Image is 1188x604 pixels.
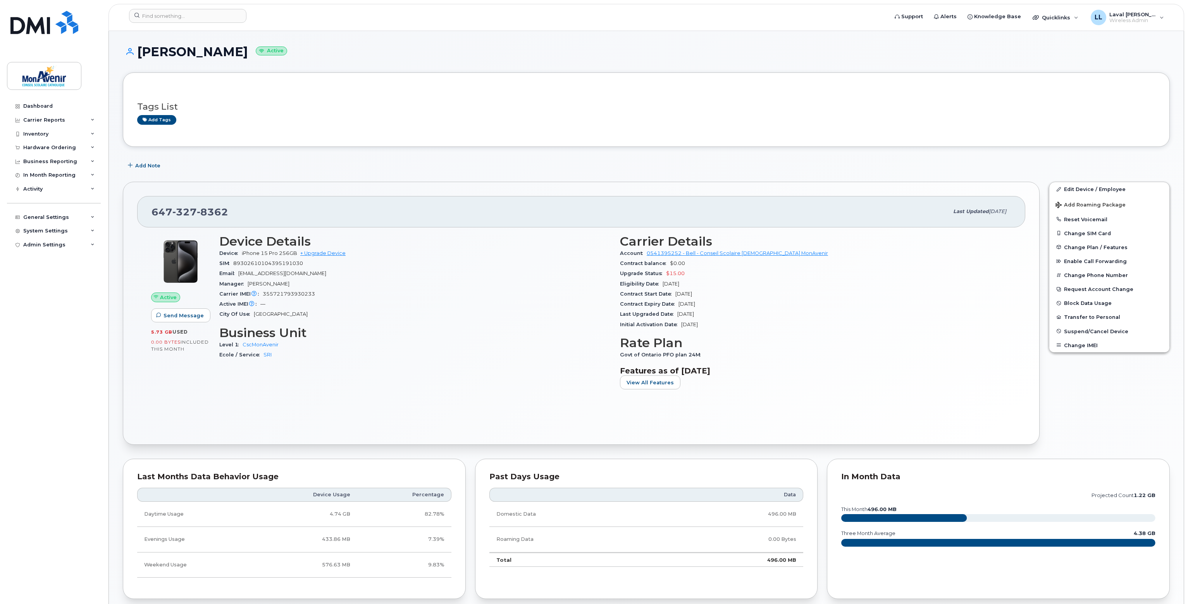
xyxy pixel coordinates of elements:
th: Percentage [357,488,451,502]
td: Evenings Usage [137,527,253,552]
tspan: 1.22 GB [1134,492,1155,498]
button: Change IMEI [1049,338,1169,352]
span: Initial Activation Date [620,322,681,327]
td: 496.00 MB [663,502,803,527]
span: Contract Start Date [620,291,675,297]
span: Contract balance [620,260,670,266]
span: Upgrade Status [620,270,666,276]
span: Manager [219,281,248,287]
td: Roaming Data [489,527,663,552]
span: Send Message [164,312,204,319]
span: [DATE] [678,301,695,307]
button: Request Account Change [1049,282,1169,296]
span: Email [219,270,238,276]
span: [DATE] [663,281,679,287]
span: $0.00 [670,260,685,266]
tr: Weekdays from 6:00pm to 8:00am [137,527,451,552]
span: Add Note [135,162,160,169]
span: City Of Use [219,311,254,317]
span: SIM [219,260,233,266]
span: Level 1 [219,342,243,348]
span: 5.73 GB [151,329,172,335]
span: 0.00 Bytes [151,339,181,345]
span: included this month [151,339,209,352]
small: Active [256,46,287,55]
tspan: 496.00 MB [868,506,897,512]
span: Account [620,250,647,256]
span: Govt of Ontario PFO plan 24M [620,352,704,358]
text: three month average [841,530,895,536]
span: Contract Expiry Date [620,301,678,307]
span: Eligibility Date [620,281,663,287]
tr: Friday from 6:00pm to Monday 8:00am [137,552,451,578]
td: 0.00 Bytes [663,527,803,552]
text: projected count [1092,492,1155,498]
span: [EMAIL_ADDRESS][DOMAIN_NAME] [238,270,326,276]
img: iPhone_15_Pro_Black.png [157,238,204,285]
span: Enable Call Forwarding [1064,258,1127,264]
span: $15.00 [666,270,685,276]
span: — [260,301,265,307]
button: View All Features [620,375,680,389]
h3: Device Details [219,234,611,248]
span: [DATE] [681,322,698,327]
span: [DATE] [675,291,692,297]
span: Active [160,294,177,301]
th: Data [663,488,803,502]
div: Last Months Data Behavior Usage [137,473,451,481]
h3: Rate Plan [620,336,1011,350]
span: Add Roaming Package [1055,202,1126,209]
h3: Features as of [DATE] [620,366,1011,375]
button: Transfer to Personal [1049,310,1169,324]
h3: Carrier Details [620,234,1011,248]
span: 647 [152,206,228,218]
text: this month [841,506,897,512]
span: Last Upgraded Date [620,311,677,317]
a: SRI [263,352,272,358]
h3: Business Unit [219,326,611,340]
a: 0541395252 - Bell - Conseil Scolaire [DEMOGRAPHIC_DATA] MonAvenir [647,250,828,256]
td: 9.83% [357,552,451,578]
h1: [PERSON_NAME] [123,45,1170,59]
td: 496.00 MB [663,552,803,567]
text: 4.38 GB [1134,530,1155,536]
span: Active IMEI [219,301,260,307]
span: [PERSON_NAME] [248,281,289,287]
span: iPhone 15 Pro 256GB [242,250,297,256]
span: [DATE] [989,208,1006,214]
td: 7.39% [357,527,451,552]
span: used [172,329,188,335]
a: CscMonAvenir [243,342,279,348]
td: Domestic Data [489,502,663,527]
span: 89302610104395191030 [233,260,303,266]
button: Add Roaming Package [1049,196,1169,212]
span: [DATE] [677,311,694,317]
td: 576.63 MB [253,552,357,578]
button: Suspend/Cancel Device [1049,324,1169,338]
span: Suspend/Cancel Device [1064,328,1128,334]
span: 327 [172,206,197,218]
button: Change SIM Card [1049,226,1169,240]
td: Daytime Usage [137,502,253,527]
td: Total [489,552,663,567]
span: 8362 [197,206,228,218]
a: + Upgrade Device [300,250,346,256]
a: Add tags [137,115,176,125]
button: Block Data Usage [1049,296,1169,310]
th: Device Usage [253,488,357,502]
td: 433.86 MB [253,527,357,552]
span: Change Plan / Features [1064,244,1128,250]
td: 82.78% [357,502,451,527]
span: View All Features [627,379,674,386]
span: [GEOGRAPHIC_DATA] [254,311,308,317]
td: Weekend Usage [137,552,253,578]
div: In Month Data [841,473,1155,481]
div: Past Days Usage [489,473,804,481]
button: Send Message [151,308,210,322]
span: Last updated [953,208,989,214]
button: Enable Call Forwarding [1049,254,1169,268]
a: Edit Device / Employee [1049,182,1169,196]
span: 355721793930233 [263,291,315,297]
h3: Tags List [137,102,1155,112]
span: Device [219,250,242,256]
